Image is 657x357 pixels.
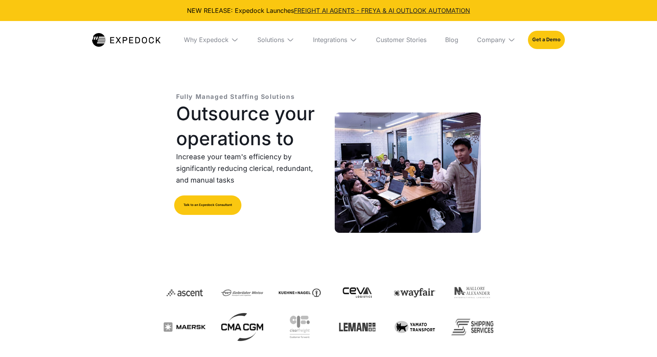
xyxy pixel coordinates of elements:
[176,151,322,186] p: Increase your team's efficiency by significantly reducing clerical, redundant, and manual tasks
[528,31,565,49] a: Get a Demo
[174,195,241,215] a: Talk to an Expedock Consultant
[477,36,505,44] div: Company
[176,101,322,151] h1: Outsource your operations to
[6,6,651,15] div: NEW RELEASE: Expedock Launches
[184,36,229,44] div: Why Expedock
[176,92,295,101] p: Fully Managed Staffing Solutions
[439,21,465,58] a: Blog
[313,36,347,44] div: Integrations
[294,7,470,14] a: FREIGHT AI AGENTS - FREYA & AI OUTLOOK AUTOMATION
[370,21,433,58] a: Customer Stories
[257,36,284,44] div: Solutions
